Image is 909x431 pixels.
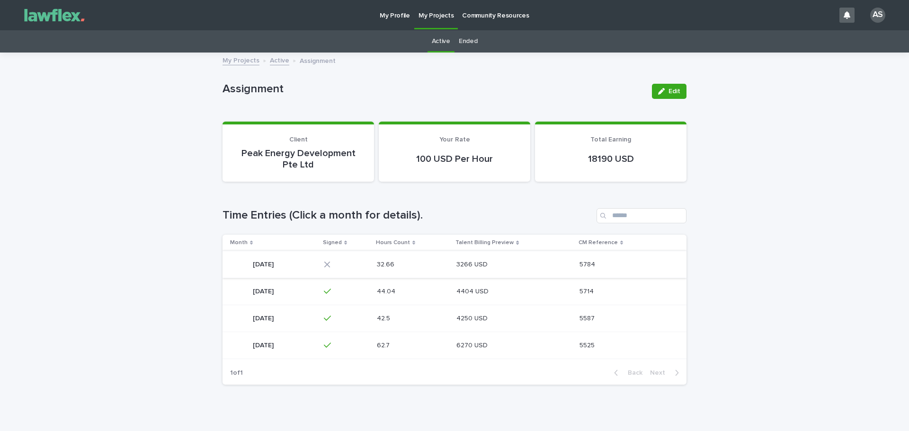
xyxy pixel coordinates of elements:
[377,313,392,323] p: 42.5
[223,332,686,359] tr: [DATE][DATE] 62.762.7 6270 USD6270 USD 55255525
[459,30,477,53] a: Ended
[253,340,276,350] p: [DATE]
[377,340,392,350] p: 62.7
[579,286,596,296] p: 5714
[652,84,686,99] button: Edit
[546,153,675,165] p: 18190 USD
[377,286,397,296] p: 44.04
[223,251,686,278] tr: [DATE][DATE] 32.6632.66 3266 USD3266 USD 57845784
[622,369,642,376] span: Back
[253,286,276,296] p: [DATE]
[606,369,646,377] button: Back
[646,369,686,377] button: Next
[456,313,490,323] p: 4250 USD
[456,286,490,296] p: 4404 USD
[579,259,597,269] p: 5784
[377,259,396,269] p: 32.66
[590,136,631,143] span: Total Earning
[650,369,671,376] span: Next
[223,361,250,385] p: 1 of 1
[223,82,644,96] p: Assignment
[230,237,248,248] p: Month
[300,55,336,65] p: Assignment
[579,313,597,323] p: 5587
[376,237,410,248] p: Hours Count
[234,148,363,170] p: Peak Energy Development Pte Ltd
[270,54,289,65] a: Active
[223,278,686,305] tr: [DATE][DATE] 44.0444.04 4404 USD4404 USD 57145714
[323,237,342,248] p: Signed
[223,305,686,332] tr: [DATE][DATE] 42.542.5 4250 USD4250 USD 55875587
[597,208,686,223] input: Search
[223,54,259,65] a: My Projects
[289,136,308,143] span: Client
[456,259,490,269] p: 3266 USD
[870,8,885,23] div: AS
[223,209,593,222] h1: Time Entries (Click a month for details).
[579,237,618,248] p: CM Reference
[668,88,680,95] span: Edit
[579,340,597,350] p: 5525
[455,237,514,248] p: Talent Billing Preview
[19,6,90,25] img: Gnvw4qrBSHOAfo8VMhG6
[253,259,276,269] p: [DATE]
[439,136,470,143] span: Your Rate
[390,153,519,165] p: 100 USD Per Hour
[253,313,276,323] p: [DATE]
[432,30,450,53] a: Active
[456,340,490,350] p: 6270 USD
